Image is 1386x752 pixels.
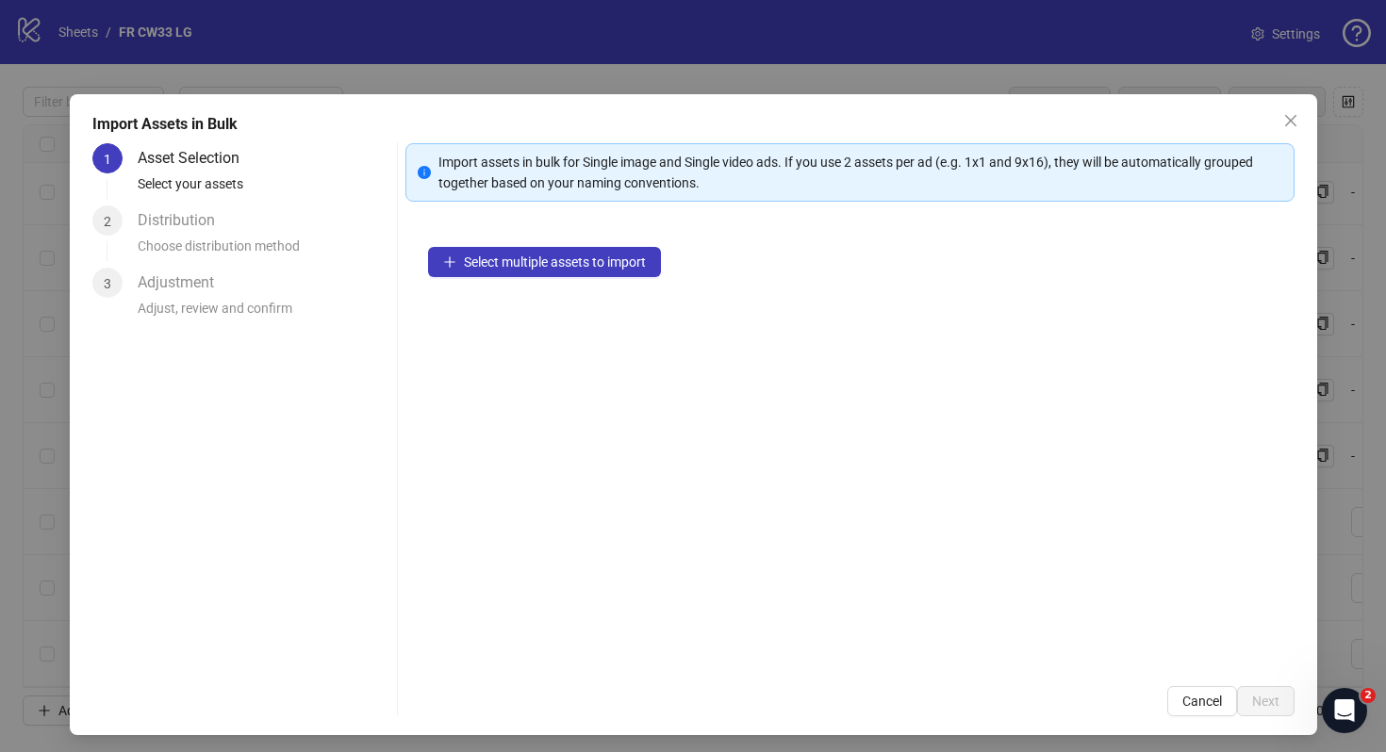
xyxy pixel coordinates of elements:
[138,173,389,205] div: Select your assets
[138,298,389,330] div: Adjust, review and confirm
[92,113,1295,136] div: Import Assets in Bulk
[1361,688,1376,703] span: 2
[417,166,430,179] span: info-circle
[463,254,645,270] span: Select multiple assets to import
[442,255,455,269] span: plus
[138,236,389,268] div: Choose distribution method
[1322,688,1367,733] iframe: Intercom live chat
[138,268,229,298] div: Adjustment
[1283,113,1298,128] span: close
[104,276,111,291] span: 3
[437,152,1282,193] div: Import assets in bulk for Single image and Single video ads. If you use 2 assets per ad (e.g. 1x1...
[104,214,111,229] span: 2
[1237,686,1295,716] button: Next
[104,152,111,167] span: 1
[138,205,230,236] div: Distribution
[1276,106,1306,136] button: Close
[138,143,255,173] div: Asset Selection
[1167,686,1237,716] button: Cancel
[1182,694,1222,709] span: Cancel
[427,247,660,277] button: Select multiple assets to import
